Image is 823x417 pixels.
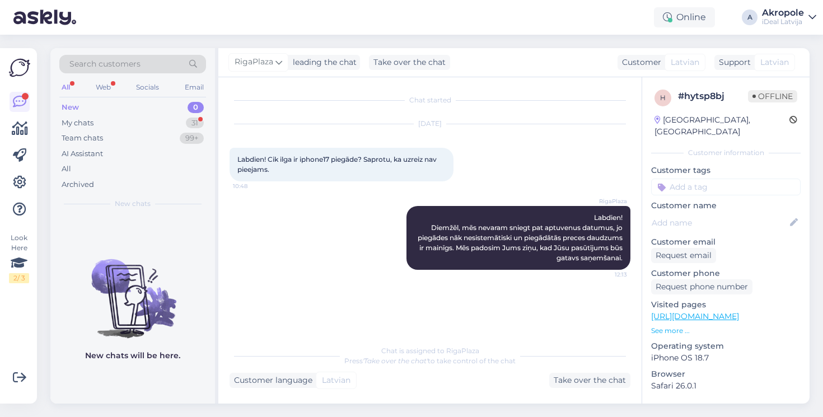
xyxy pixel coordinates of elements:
div: 2 / 3 [9,273,29,283]
span: Search customers [69,58,141,70]
div: # hytsp8bj [678,90,748,103]
div: Customer [618,57,661,68]
span: Offline [748,90,797,102]
div: Request phone number [651,279,752,294]
div: leading the chat [288,57,357,68]
div: Take over the chat [369,55,450,70]
div: Take over the chat [549,373,630,388]
input: Add name [652,217,788,229]
div: Look Here [9,233,29,283]
div: Socials [134,80,161,95]
div: Archived [62,179,94,190]
div: New [62,102,79,113]
div: Team chats [62,133,103,144]
div: Akropole [762,8,804,17]
p: New chats will be here. [85,350,180,362]
a: AkropoleiDeal Latvija [762,8,816,26]
div: All [62,163,71,175]
div: All [59,80,72,95]
div: Web [93,80,113,95]
div: 99+ [180,133,204,144]
div: A [742,10,757,25]
div: Customer language [230,374,312,386]
p: Visited pages [651,299,801,311]
p: iPhone OS 18.7 [651,352,801,364]
div: Request email [651,248,716,263]
div: Chat started [230,95,630,105]
span: Chat is assigned to RigaPlaza [381,346,479,355]
p: Customer email [651,236,801,248]
p: Customer tags [651,165,801,176]
div: Email [183,80,206,95]
i: 'Take over the chat' [363,357,428,365]
input: Add a tag [651,179,801,195]
div: Extra [651,403,801,413]
div: AI Assistant [62,148,103,160]
div: Customer information [651,148,801,158]
span: Press to take control of the chat [344,357,516,365]
span: RigaPlaza [235,56,273,68]
span: 10:48 [233,182,275,190]
p: Safari 26.0.1 [651,380,801,392]
div: 31 [186,118,204,129]
span: Labdien! Diemžēl, mēs nevaram sniegt pat aptuvenus datumus, jo piegādes nāk nesistemātiski un pie... [418,213,624,262]
span: h [660,93,666,102]
span: Labdien! Cik ilga ir iphone17 piegāde? Saprotu, ka uzreiz nav pieejams. [237,155,438,174]
p: Operating system [651,340,801,352]
p: Customer name [651,200,801,212]
div: [GEOGRAPHIC_DATA], [GEOGRAPHIC_DATA] [654,114,789,138]
span: 12:13 [585,270,627,279]
span: New chats [115,199,151,209]
span: RigaPlaza [585,197,627,205]
img: No chats [50,239,215,340]
span: Latvian [671,57,699,68]
div: Online [654,7,715,27]
div: My chats [62,118,93,129]
div: iDeal Latvija [762,17,804,26]
div: [DATE] [230,119,630,129]
span: Latvian [760,57,789,68]
img: Askly Logo [9,57,30,78]
div: Support [714,57,751,68]
p: Browser [651,368,801,380]
div: 0 [188,102,204,113]
p: Customer phone [651,268,801,279]
p: See more ... [651,326,801,336]
a: [URL][DOMAIN_NAME] [651,311,739,321]
span: Latvian [322,374,350,386]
